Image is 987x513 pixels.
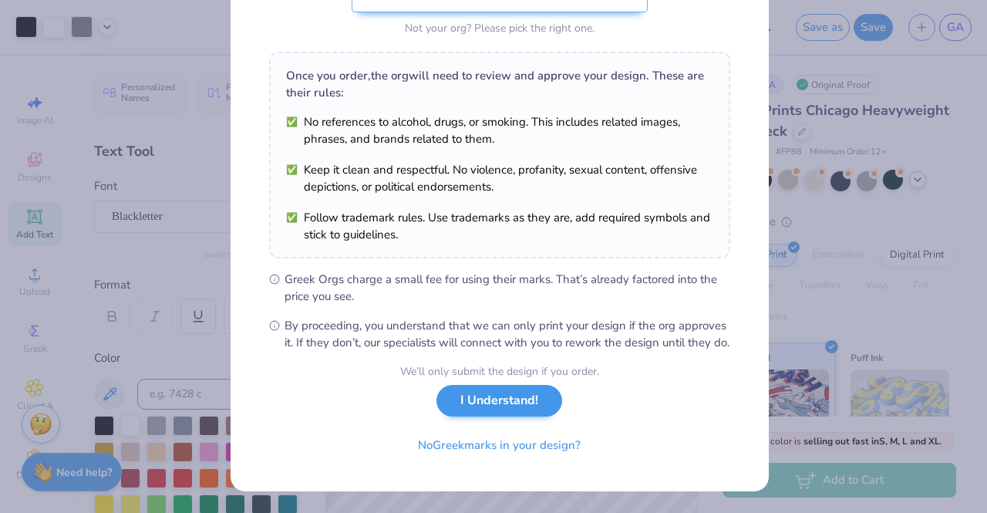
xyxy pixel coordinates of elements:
span: By proceeding, you understand that we can only print your design if the org approves it. If they ... [285,317,730,351]
li: Keep it clean and respectful. No violence, profanity, sexual content, offensive depictions, or po... [286,161,713,195]
button: I Understand! [436,385,562,417]
button: NoGreekmarks in your design? [405,430,594,461]
span: Greek Orgs charge a small fee for using their marks. That’s already factored into the price you see. [285,271,730,305]
div: We’ll only submit the design if you order. [400,363,599,380]
div: Not your org? Please pick the right one. [352,20,648,36]
li: No references to alcohol, drugs, or smoking. This includes related images, phrases, and brands re... [286,113,713,147]
div: Once you order, the org will need to review and approve your design. These are their rules: [286,67,713,101]
li: Follow trademark rules. Use trademarks as they are, add required symbols and stick to guidelines. [286,209,713,243]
